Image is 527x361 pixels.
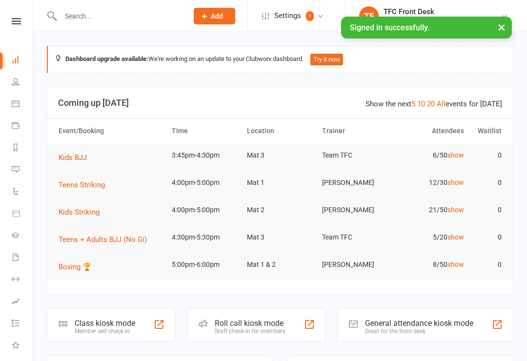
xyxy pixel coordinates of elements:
[194,8,235,24] button: Add
[427,100,435,108] a: 20
[310,54,343,65] button: Try it now
[318,119,393,143] th: Trainer
[447,233,464,241] a: show
[59,180,105,189] span: Teens Striking
[59,153,87,162] span: Kids BJJ
[243,144,318,167] td: Mat 3
[167,171,243,194] td: 4:00pm-5:00pm
[243,253,318,276] td: Mat 1 & 2
[167,253,243,276] td: 5:00pm-6:00pm
[211,12,223,20] span: Add
[274,5,301,27] span: Settings
[493,17,510,38] button: ×
[437,100,446,108] a: All
[306,11,314,21] span: 1
[59,261,99,273] button: Boxing 🏆
[447,179,464,186] a: show
[65,55,148,62] strong: Dashboard upgrade available:
[359,6,379,26] div: TF
[393,144,468,167] td: 6/50
[468,119,506,143] th: Waitlist
[365,328,473,335] div: Great for the front desk
[12,94,34,116] a: Calendar
[447,261,464,268] a: show
[59,206,106,218] button: Kids Striking
[167,199,243,221] td: 4:00pm-5:00pm
[58,98,502,108] h3: Coming up [DATE]
[365,98,502,110] div: Show the next events for [DATE]
[12,50,34,72] a: Dashboard
[12,116,34,138] a: Payments
[54,119,167,143] th: Event/Booking
[59,262,92,271] span: Boxing 🏆
[318,144,393,167] td: Team TFC
[243,199,318,221] td: Mat 2
[411,100,415,108] a: 5
[58,9,181,23] input: Search...
[393,119,468,143] th: Attendees
[167,119,243,143] th: Time
[243,171,318,194] td: Mat 1
[243,226,318,249] td: Mat 3
[365,319,473,328] div: General attendance kiosk mode
[75,328,135,335] div: Member self check-in
[468,226,506,249] td: 0
[243,119,318,143] th: Location
[47,46,513,73] div: We're working on an update to your Clubworx dashboard.
[447,151,464,159] a: show
[350,23,429,32] span: Signed in successfully.
[59,208,100,217] span: Kids Striking
[393,253,468,276] td: 8/50
[215,319,285,328] div: Roll call kiosk mode
[12,203,34,225] a: Product Sales
[384,16,501,25] div: The Fight Centre [GEOGRAPHIC_DATA]
[215,328,285,335] div: Staff check-in for members
[318,171,393,194] td: [PERSON_NAME]
[59,179,112,191] button: Teens Striking
[59,235,147,244] span: Teens + Adults BJJ (No Gi)
[318,226,393,249] td: Team TFC
[447,206,464,214] a: show
[12,335,34,357] a: What's New
[417,100,425,108] a: 10
[318,199,393,221] td: [PERSON_NAME]
[468,199,506,221] td: 0
[59,234,154,245] button: Teens + Adults BJJ (No Gi)
[75,319,135,328] div: Class kiosk mode
[12,72,34,94] a: People
[384,7,501,16] div: TFC Front Desk
[393,226,468,249] td: 5/20
[167,226,243,249] td: 4:30pm-5:30pm
[468,253,506,276] td: 0
[468,171,506,194] td: 0
[12,138,34,160] a: Reports
[468,144,506,167] td: 0
[393,171,468,194] td: 12/30
[59,152,94,163] button: Kids BJJ
[318,253,393,276] td: [PERSON_NAME]
[393,199,468,221] td: 21/50
[12,291,34,313] a: Assessments
[167,144,243,167] td: 3:45pm-4:30pm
